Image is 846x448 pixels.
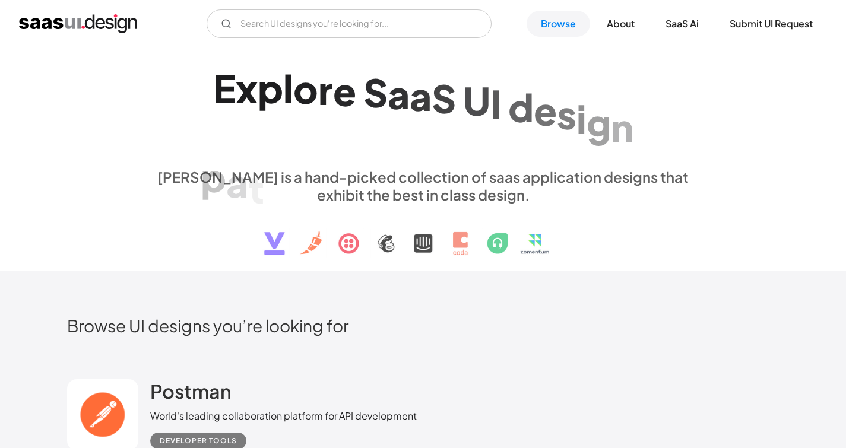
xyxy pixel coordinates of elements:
div: n [611,104,633,150]
div: I [490,81,501,126]
div: x [236,65,258,111]
div: a [388,71,410,116]
div: s [557,91,576,136]
div: U [463,78,490,123]
a: Browse [527,11,590,37]
div: E [213,65,236,111]
div: a [410,73,432,119]
form: Email Form [207,9,492,38]
h2: Browse UI designs you’re looking for [67,315,780,336]
a: About [592,11,649,37]
div: r [318,66,333,112]
h2: Postman [150,379,232,403]
a: home [19,14,137,33]
div: g [587,100,611,145]
a: Submit UI Request [715,11,827,37]
div: e [534,87,557,133]
h1: Explore SaaS UI design patterns & interactions. [150,65,696,157]
div: [PERSON_NAME] is a hand-picked collection of saas application designs that exhibit the best in cl... [150,168,696,204]
div: i [576,95,587,141]
div: p [258,65,283,111]
div: t [248,166,264,211]
div: World's leading collaboration platform for API development [150,409,417,423]
input: Search UI designs you're looking for... [207,9,492,38]
div: a [226,160,248,206]
div: S [363,69,388,115]
div: p [201,155,226,201]
div: d [508,84,534,129]
a: SaaS Ai [651,11,713,37]
div: o [293,66,318,112]
div: Developer tools [160,434,237,448]
div: e [333,68,356,113]
img: text, icon, saas logo [243,204,603,265]
div: S [432,75,456,121]
a: Postman [150,379,232,409]
div: l [283,65,293,111]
